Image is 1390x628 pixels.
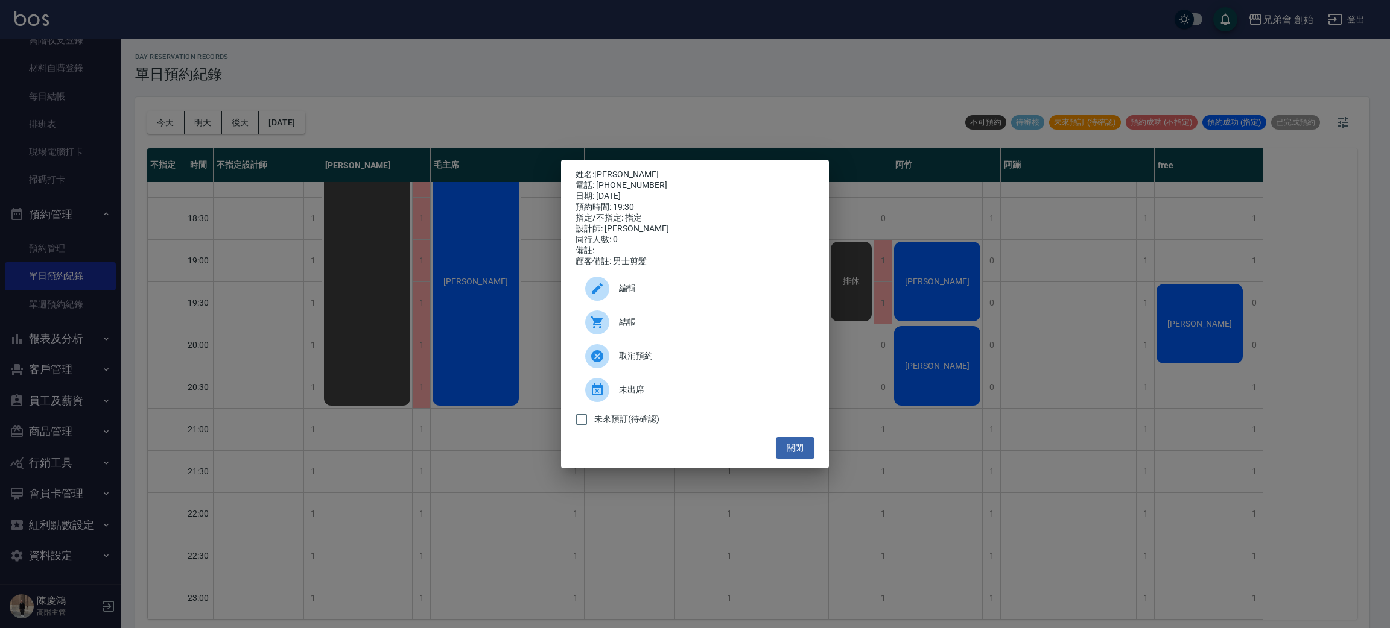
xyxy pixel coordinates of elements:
[576,272,814,306] div: 編輯
[576,191,814,202] div: 日期: [DATE]
[594,413,659,425] span: 未來預訂(待確認)
[576,245,814,256] div: 備註:
[619,383,805,396] span: 未出席
[776,437,814,459] button: 關閉
[619,350,805,362] span: 取消預約
[576,224,814,234] div: 設計師: [PERSON_NAME]
[576,306,814,339] a: 結帳
[619,316,805,328] span: 結帳
[576,256,814,267] div: 顧客備註: 男士剪髮
[576,234,814,245] div: 同行人數: 0
[576,339,814,373] div: 取消預約
[576,202,814,213] div: 預約時間: 19:30
[576,373,814,407] div: 未出席
[576,169,814,180] p: 姓名:
[576,213,814,224] div: 指定/不指定: 指定
[576,180,814,191] div: 電話: [PHONE_NUMBER]
[619,282,805,295] span: 編輯
[594,169,659,179] a: [PERSON_NAME]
